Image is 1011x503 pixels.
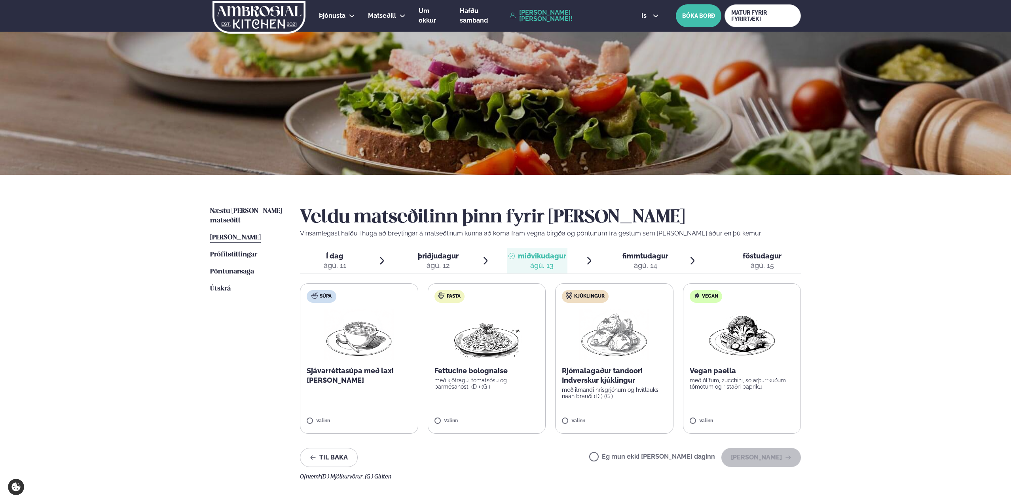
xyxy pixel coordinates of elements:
[566,292,572,299] img: chicken.svg
[365,473,391,480] span: (G ) Glúten
[418,252,459,260] span: þriðjudagur
[690,377,795,390] p: með ólífum, zucchini, sólarþurrkuðum tómötum og ristaðri papriku
[635,13,665,19] button: is
[418,261,459,270] div: ágú. 12
[721,448,801,467] button: [PERSON_NAME]
[690,366,795,376] p: Vegan paella
[210,207,284,226] a: Næstu [PERSON_NAME] matseðill
[622,261,668,270] div: ágú. 14
[8,479,24,495] a: Cookie settings
[419,6,447,25] a: Um okkur
[210,234,261,241] span: [PERSON_NAME]
[320,293,332,300] span: Súpa
[562,366,667,385] p: Rjómalagaður tandoori Indverskur kjúklingur
[307,366,412,385] p: Sjávarréttasúpa með laxi [PERSON_NAME]
[210,285,231,292] span: Útskrá
[574,293,605,300] span: Kjúklingur
[419,7,436,24] span: Um okkur
[210,284,231,294] a: Útskrá
[694,292,700,299] img: Vegan.svg
[460,7,488,24] span: Hafðu samband
[324,251,346,261] span: Í dag
[324,309,394,360] img: Soup.png
[210,250,257,260] a: Prófílstillingar
[324,261,346,270] div: ágú. 11
[562,387,667,399] p: með ilmandi hrísgrjónum og hvítlauks naan brauði (D ) (G )
[510,9,623,22] a: [PERSON_NAME] [PERSON_NAME]!
[438,292,445,299] img: pasta.svg
[319,12,345,19] span: Þjónusta
[518,252,566,260] span: miðvikudagur
[447,293,461,300] span: Pasta
[622,252,668,260] span: fimmtudagur
[319,11,345,21] a: Þjónusta
[368,11,396,21] a: Matseðill
[212,1,306,34] img: logo
[452,309,522,360] img: Spagetti.png
[300,473,801,480] div: Ofnæmi:
[707,309,777,360] img: Vegan.png
[518,261,566,270] div: ágú. 13
[702,293,718,300] span: Vegan
[743,252,781,260] span: föstudagur
[210,208,282,224] span: Næstu [PERSON_NAME] matseðill
[641,13,649,19] span: is
[300,229,801,238] p: Vinsamlegast hafðu í huga að breytingar á matseðlinum kunna að koma fram vegna birgða og pöntunum...
[321,473,365,480] span: (D ) Mjólkurvörur ,
[743,261,781,270] div: ágú. 15
[210,268,254,275] span: Pöntunarsaga
[210,251,257,258] span: Prófílstillingar
[210,233,261,243] a: [PERSON_NAME]
[300,207,801,229] h2: Veldu matseðilinn þinn fyrir [PERSON_NAME]
[460,6,506,25] a: Hafðu samband
[210,267,254,277] a: Pöntunarsaga
[725,4,801,27] a: MATUR FYRIR FYRIRTÆKI
[300,448,358,467] button: Til baka
[676,4,721,27] button: BÓKA BORÐ
[434,377,539,390] p: með kjötragú, tómatsósu og parmesanosti (D ) (G )
[434,366,539,376] p: Fettucine bolognaise
[579,309,649,360] img: Chicken-thighs.png
[311,292,318,299] img: soup.svg
[368,12,396,19] span: Matseðill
